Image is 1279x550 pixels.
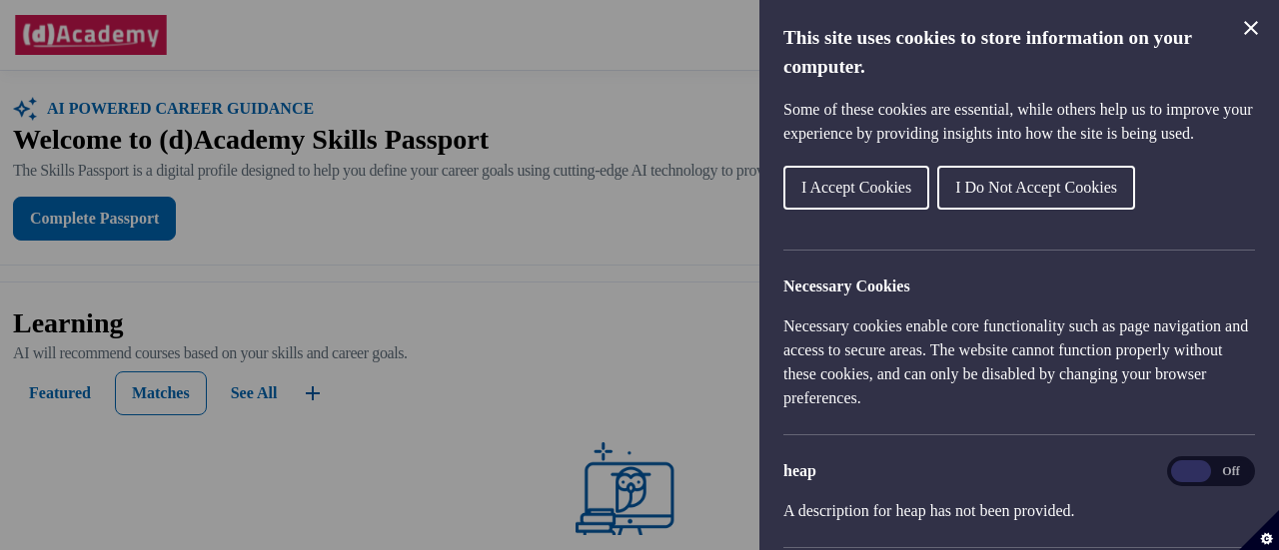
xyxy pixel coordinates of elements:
[783,166,929,210] button: I Accept Cookies
[801,179,911,196] span: I Accept Cookies
[937,166,1135,210] button: I Do Not Accept Cookies
[783,24,1255,82] h1: This site uses cookies to store information on your computer.
[783,98,1255,146] p: Some of these cookies are essential, while others help us to improve your experience by providing...
[783,314,1255,410] p: Necessary cookies enable core functionality such as page navigation and access to secure areas. T...
[1239,510,1279,550] button: Set cookie preferences
[1239,16,1263,40] button: Close Cookie Control
[783,459,1255,483] h3: heap
[783,499,1255,523] p: A description for heap has not been provided.
[783,275,1255,298] h2: Necessary Cookies
[1211,460,1251,482] span: Off
[955,179,1117,196] span: I Do Not Accept Cookies
[1171,460,1211,482] span: On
